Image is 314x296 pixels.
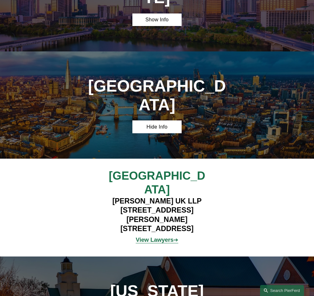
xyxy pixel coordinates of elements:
h4: [PERSON_NAME] UK LLP [STREET_ADDRESS][PERSON_NAME] [STREET_ADDRESS] [95,197,218,234]
span: [GEOGRAPHIC_DATA] [109,169,205,196]
strong: View Lawyers [136,236,173,243]
a: Search this site [260,285,304,296]
a: View Lawyers➔ [136,236,178,243]
span: ➔ [136,236,178,243]
h1: [GEOGRAPHIC_DATA] [83,77,231,114]
a: Show Info [132,13,182,26]
a: Hide Info [132,120,182,133]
